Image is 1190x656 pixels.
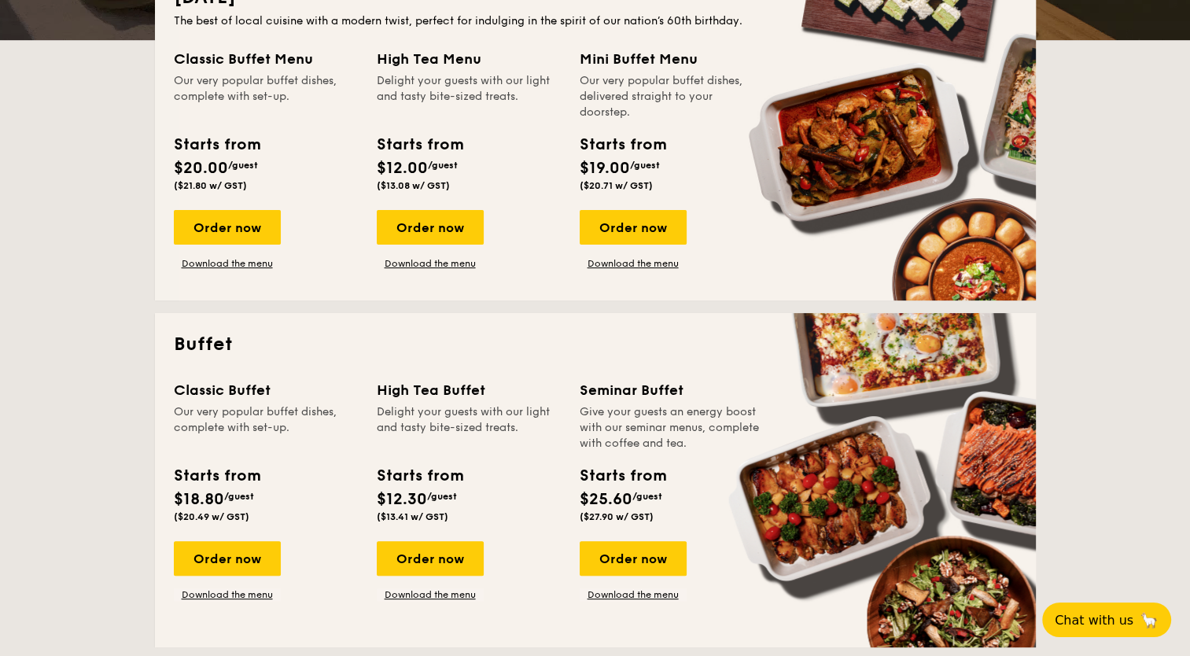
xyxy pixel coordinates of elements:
[174,404,358,451] div: Our very popular buffet dishes, complete with set-up.
[377,490,427,509] span: $12.30
[377,180,450,191] span: ($13.08 w/ GST)
[580,180,653,191] span: ($20.71 w/ GST)
[632,491,662,502] span: /guest
[174,133,260,157] div: Starts from
[377,48,561,70] div: High Tea Menu
[174,159,228,178] span: $20.00
[377,511,448,522] span: ($13.41 w/ GST)
[174,541,281,576] div: Order now
[377,541,484,576] div: Order now
[580,133,665,157] div: Starts from
[174,490,224,509] span: $18.80
[224,491,254,502] span: /guest
[377,73,561,120] div: Delight your guests with our light and tasty bite-sized treats.
[377,210,484,245] div: Order now
[580,379,764,401] div: Seminar Buffet
[228,160,258,171] span: /guest
[174,464,260,488] div: Starts from
[580,464,665,488] div: Starts from
[1042,603,1171,637] button: Chat with us🦙
[174,73,358,120] div: Our very popular buffet dishes, complete with set-up.
[174,210,281,245] div: Order now
[174,379,358,401] div: Classic Buffet
[630,160,660,171] span: /guest
[580,210,687,245] div: Order now
[580,159,630,178] span: $19.00
[377,159,428,178] span: $12.00
[580,490,632,509] span: $25.60
[174,48,358,70] div: Classic Buffet Menu
[377,464,462,488] div: Starts from
[580,257,687,270] a: Download the menu
[580,73,764,120] div: Our very popular buffet dishes, delivered straight to your doorstep.
[580,588,687,601] a: Download the menu
[174,332,1017,357] h2: Buffet
[1055,613,1133,628] span: Chat with us
[174,13,1017,29] div: The best of local cuisine with a modern twist, perfect for indulging in the spirit of our nation’...
[377,133,462,157] div: Starts from
[1140,611,1159,629] span: 🦙
[377,404,561,451] div: Delight your guests with our light and tasty bite-sized treats.
[580,511,654,522] span: ($27.90 w/ GST)
[377,379,561,401] div: High Tea Buffet
[174,180,247,191] span: ($21.80 w/ GST)
[427,491,457,502] span: /guest
[428,160,458,171] span: /guest
[174,257,281,270] a: Download the menu
[580,404,764,451] div: Give your guests an energy boost with our seminar menus, complete with coffee and tea.
[174,511,249,522] span: ($20.49 w/ GST)
[377,257,484,270] a: Download the menu
[174,588,281,601] a: Download the menu
[580,48,764,70] div: Mini Buffet Menu
[580,541,687,576] div: Order now
[377,588,484,601] a: Download the menu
